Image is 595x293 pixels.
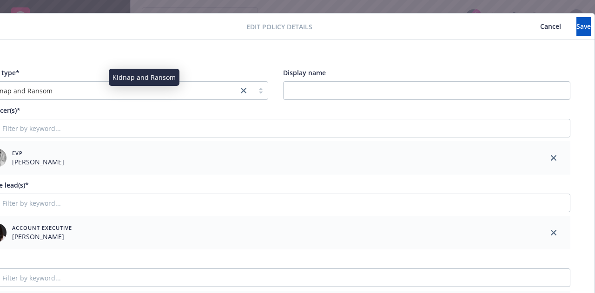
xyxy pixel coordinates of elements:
[548,152,559,163] a: close
[12,149,64,157] span: EVP
[246,22,312,32] span: Edit policy details
[238,85,249,96] a: close
[576,22,591,31] span: Save
[548,227,559,238] a: close
[576,17,591,36] button: Save
[12,157,64,167] span: [PERSON_NAME]
[12,232,72,241] span: [PERSON_NAME]
[283,68,326,77] span: Display name
[12,224,72,232] span: Account Executive
[540,22,561,31] span: Cancel
[525,17,576,36] button: Cancel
